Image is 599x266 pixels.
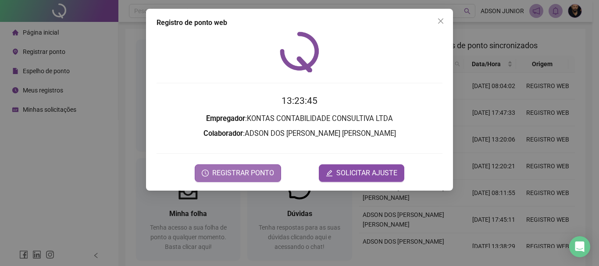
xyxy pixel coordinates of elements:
button: Close [434,14,448,28]
h3: : KONTAS CONTABILIDADE CONSULTIVA LTDA [157,113,442,124]
span: SOLICITAR AJUSTE [336,168,397,178]
time: 13:23:45 [282,96,317,106]
div: Registro de ponto web [157,18,442,28]
img: QRPoint [280,32,319,72]
span: close [437,18,444,25]
span: clock-circle [202,170,209,177]
strong: Empregador [206,114,245,123]
span: edit [326,170,333,177]
button: REGISTRAR PONTO [195,164,281,182]
div: Open Intercom Messenger [569,236,590,257]
strong: Colaborador [203,129,243,138]
h3: : ADSON DOS [PERSON_NAME] [PERSON_NAME] [157,128,442,139]
span: REGISTRAR PONTO [212,168,274,178]
button: editSOLICITAR AJUSTE [319,164,404,182]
